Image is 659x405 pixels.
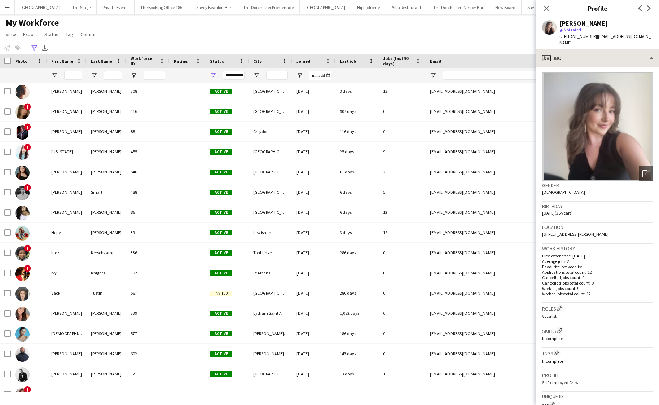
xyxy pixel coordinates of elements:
[249,303,292,323] div: Lytham Saint Annes
[426,182,570,202] div: [EMAIL_ADDRESS][DOMAIN_NAME]
[335,384,379,404] div: 4 days
[15,85,30,99] img: Emily Craig
[15,246,30,261] img: Ineza Kerschkamp
[63,30,76,39] a: Tag
[249,122,292,141] div: Croydon
[542,393,653,400] h3: Unique ID
[335,81,379,101] div: 3 days
[249,101,292,121] div: [GEOGRAPHIC_DATA]
[300,0,351,14] button: [GEOGRAPHIC_DATA]
[87,344,126,364] div: [PERSON_NAME]
[144,71,165,80] input: Workforce ID Filter Input
[126,323,170,343] div: 577
[335,223,379,242] div: 3 days
[87,162,126,182] div: [PERSON_NAME]
[379,122,426,141] div: 0
[296,72,303,79] button: Open Filter Menu
[335,283,379,303] div: 280 days
[210,230,232,235] span: Active
[296,58,311,64] span: Joined
[426,202,570,222] div: [EMAIL_ADDRESS][DOMAIN_NAME]
[249,283,292,303] div: [GEOGRAPHIC_DATA]
[210,270,232,276] span: Active
[47,243,87,263] div: Ineza
[40,44,49,52] app-action-btn: Export XLSX
[335,323,379,343] div: 186 days
[292,182,335,202] div: [DATE]
[24,245,31,252] span: !
[253,72,260,79] button: Open Filter Menu
[386,0,427,14] button: Alba Restaurant
[379,101,426,121] div: 0
[24,103,31,110] span: !
[24,144,31,151] span: !
[379,263,426,283] div: 0
[542,304,653,312] h3: Roles
[542,72,653,181] img: Crew avatar or photo
[126,303,170,323] div: 339
[379,283,426,303] div: 0
[249,364,292,384] div: [GEOGRAPHIC_DATA]
[47,223,87,242] div: Hope
[542,336,653,341] p: Incomplete
[542,291,653,296] p: Worked jobs total count: 12
[15,388,30,402] img: James Sayer
[536,4,659,13] h3: Profile
[15,347,30,362] img: James Francis
[292,344,335,364] div: [DATE]
[426,323,570,343] div: [EMAIL_ADDRESS][DOMAIN_NAME]
[292,81,335,101] div: [DATE]
[126,364,170,384] div: 32
[64,71,82,80] input: First Name Filter Input
[542,269,653,275] p: Applications total count: 12
[66,31,73,38] span: Tag
[87,384,126,404] div: [PERSON_NAME]
[210,311,232,316] span: Active
[542,264,653,269] p: Favourite job: Vocalist
[292,283,335,303] div: [DATE]
[542,280,653,286] p: Cancelled jobs total count: 0
[379,364,426,384] div: 1
[210,149,232,155] span: Active
[41,30,61,39] a: Status
[564,27,581,32] span: Not rated
[15,367,30,382] img: James Hudson
[135,0,190,14] button: The Booking Office 1869
[335,142,379,162] div: 25 days
[87,223,126,242] div: [PERSON_NAME]
[292,202,335,222] div: [DATE]
[292,122,335,141] div: [DATE]
[542,372,653,378] h3: Profile
[47,364,87,384] div: [PERSON_NAME]
[174,58,188,64] span: Rating
[379,202,426,222] div: 12
[379,303,426,323] div: 0
[126,243,170,263] div: 336
[249,344,292,364] div: [PERSON_NAME]
[542,275,653,280] p: Cancelled jobs count: 0
[15,327,30,342] img: Jaina Brock
[6,31,16,38] span: View
[253,58,262,64] span: City
[87,182,126,202] div: Smart
[426,81,570,101] div: [EMAIL_ADDRESS][DOMAIN_NAME]
[15,166,30,180] img: Hannah Hutton
[87,243,126,263] div: Kerschkamp
[210,72,216,79] button: Open Filter Menu
[292,243,335,263] div: [DATE]
[292,323,335,343] div: [DATE]
[379,384,426,404] div: 4
[87,202,126,222] div: [PERSON_NAME]
[542,203,653,210] h3: Birthday
[3,30,19,39] a: View
[335,162,379,182] div: 61 days
[559,34,597,39] span: t. [PHONE_NUMBER]
[542,286,653,291] p: Worked jobs count: 9
[210,89,232,94] span: Active
[47,344,87,364] div: [PERSON_NAME]
[87,283,126,303] div: Tustin
[15,0,66,14] button: [GEOGRAPHIC_DATA]
[15,307,30,321] img: Jade Parr
[559,20,608,27] div: [PERSON_NAME]
[383,56,413,66] span: Jobs (last 90 days)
